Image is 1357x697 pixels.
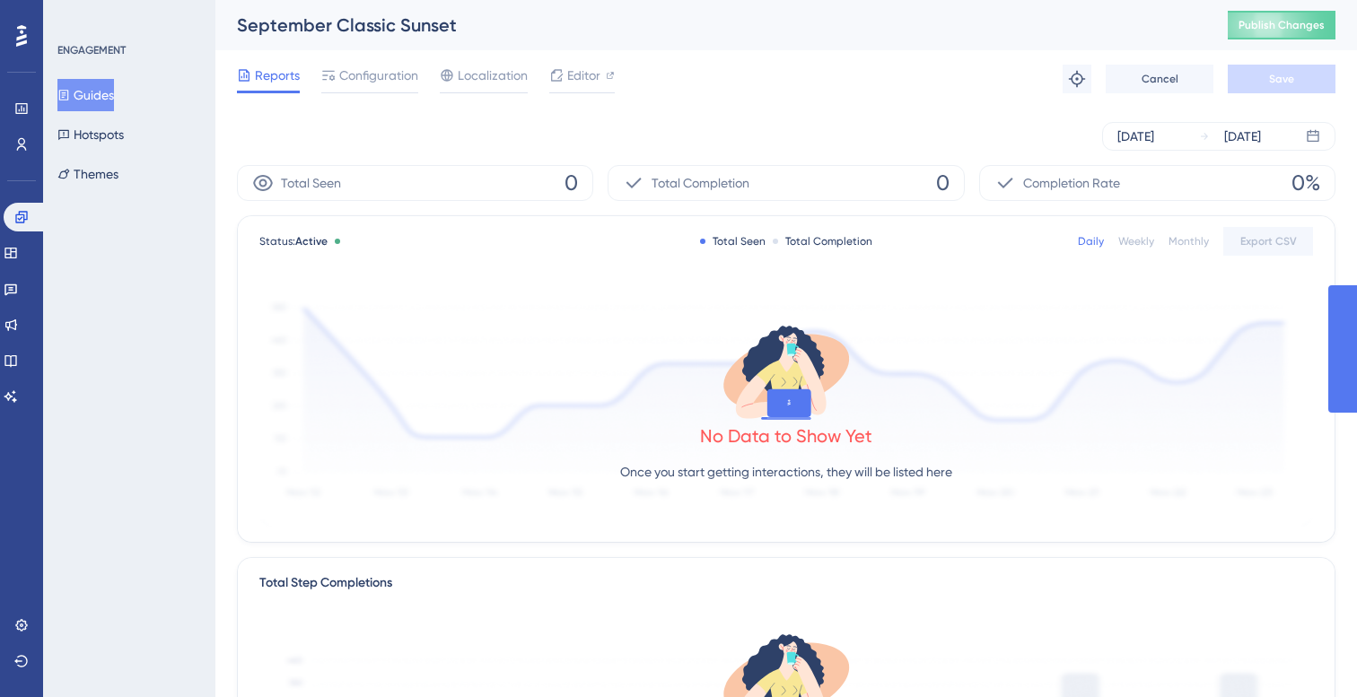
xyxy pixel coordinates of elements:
span: Cancel [1142,72,1178,86]
span: 0% [1291,169,1320,197]
span: Save [1269,72,1294,86]
span: Configuration [339,65,418,86]
span: Publish Changes [1239,18,1325,32]
span: Completion Rate [1023,172,1120,194]
div: September Classic Sunset [237,13,1183,38]
span: Reports [255,65,300,86]
button: Cancel [1106,65,1213,93]
div: Total Completion [773,234,872,248]
span: Localization [458,65,528,86]
span: Total Seen [281,172,341,194]
span: Active [295,235,328,248]
div: ENGAGEMENT [57,43,126,57]
div: [DATE] [1224,126,1261,147]
span: Status: [259,234,328,248]
div: No Data to Show Yet [700,423,872,449]
div: [DATE] [1117,126,1154,147]
button: Export CSV [1223,227,1313,256]
p: Once you start getting interactions, they will be listed here [620,461,952,483]
iframe: UserGuiding AI Assistant Launcher [1282,626,1335,680]
div: Weekly [1118,234,1154,248]
span: 0 [936,169,950,197]
span: 0 [565,169,578,197]
div: Total Seen [700,234,766,248]
div: Total Step Completions [259,572,392,594]
span: Export CSV [1240,234,1297,248]
span: Editor [567,65,600,86]
button: Hotspots [57,118,124,151]
button: Guides [57,79,114,111]
button: Save [1228,65,1335,93]
span: Total Completion [652,172,749,194]
div: Daily [1078,234,1104,248]
button: Publish Changes [1228,11,1335,39]
button: Themes [57,158,118,190]
div: Monthly [1169,234,1209,248]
